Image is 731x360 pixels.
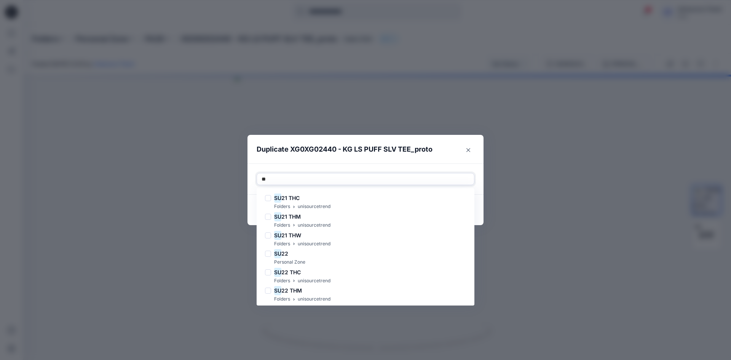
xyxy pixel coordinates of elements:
[274,203,290,211] p: Folders
[274,230,281,240] mark: SU
[298,221,330,229] p: unisourcetrend
[281,213,301,220] span: 21 THM
[274,240,290,248] p: Folders
[281,195,300,201] span: 21 THC
[298,203,330,211] p: unisourcetrend
[274,295,290,303] p: Folders
[274,248,281,259] mark: SU
[281,287,302,294] span: 22 THM
[274,221,290,229] p: Folders
[281,250,288,257] span: 22
[274,267,281,277] mark: SU
[274,277,290,285] p: Folders
[274,211,281,222] mark: SU
[462,144,474,156] button: Close
[274,258,305,266] p: Personal Zone
[298,277,330,285] p: unisourcetrend
[281,232,301,238] span: 21 THW
[298,240,330,248] p: unisourcetrend
[274,193,281,203] mark: SU
[298,295,330,303] p: unisourcetrend
[274,285,281,296] mark: SU
[257,144,433,155] p: Duplicate XG0XG02440 - KG LS PUFF SLV TEE_proto
[281,269,301,275] span: 22 THC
